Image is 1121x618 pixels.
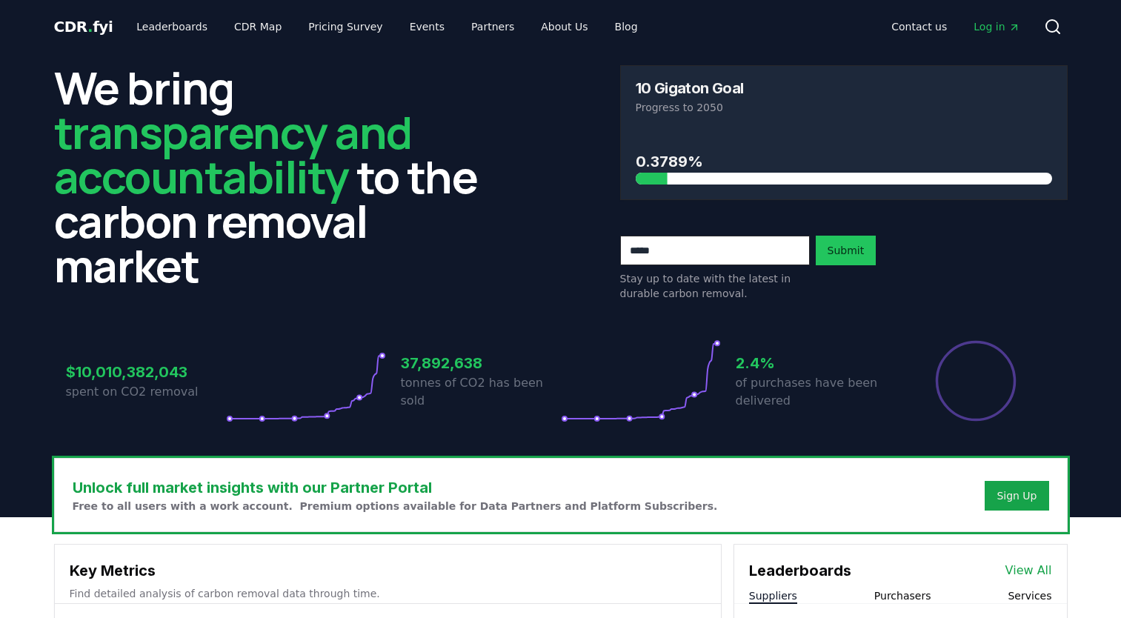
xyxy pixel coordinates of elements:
[70,586,706,601] p: Find detailed analysis of carbon removal data through time.
[736,352,896,374] h3: 2.4%
[54,65,502,288] h2: We bring to the carbon removal market
[874,588,931,603] button: Purchasers
[934,339,1017,422] div: Percentage of sales delivered
[736,374,896,410] p: of purchases have been delivered
[459,13,526,40] a: Partners
[296,13,394,40] a: Pricing Survey
[401,352,561,374] h3: 37,892,638
[636,100,1052,115] p: Progress to 2050
[73,499,718,514] p: Free to all users with a work account. Premium options available for Data Partners and Platform S...
[879,13,959,40] a: Contact us
[124,13,649,40] nav: Main
[636,81,744,96] h3: 10 Gigaton Goal
[1005,562,1052,579] a: View All
[87,18,93,36] span: .
[879,13,1031,40] nav: Main
[603,13,650,40] a: Blog
[54,18,113,36] span: CDR fyi
[54,102,412,207] span: transparency and accountability
[401,374,561,410] p: tonnes of CO2 has been sold
[974,19,1019,34] span: Log in
[222,13,293,40] a: CDR Map
[749,588,797,603] button: Suppliers
[124,13,219,40] a: Leaderboards
[1008,588,1051,603] button: Services
[636,150,1052,173] h3: 0.3789%
[398,13,456,40] a: Events
[962,13,1031,40] a: Log in
[54,16,113,37] a: CDR.fyi
[749,559,851,582] h3: Leaderboards
[66,383,226,401] p: spent on CO2 removal
[529,13,599,40] a: About Us
[620,271,810,301] p: Stay up to date with the latest in durable carbon removal.
[66,361,226,383] h3: $10,010,382,043
[997,488,1037,503] a: Sign Up
[70,559,706,582] h3: Key Metrics
[816,236,876,265] button: Submit
[985,481,1048,511] button: Sign Up
[73,476,718,499] h3: Unlock full market insights with our Partner Portal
